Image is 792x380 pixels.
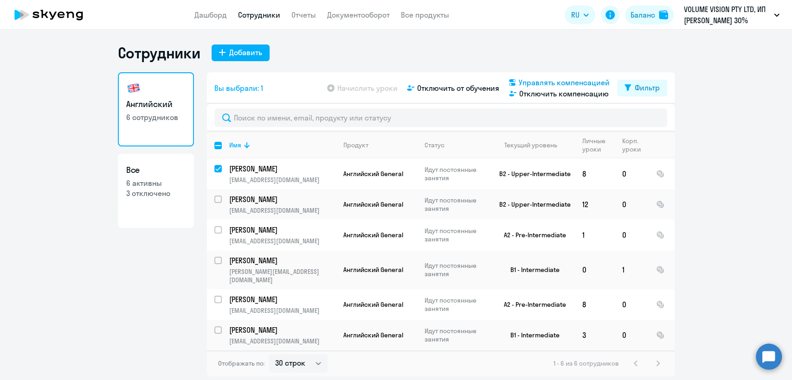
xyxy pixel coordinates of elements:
[615,289,649,320] td: 0
[684,4,770,26] p: VOLUME VISION PTY LTD, ИП [PERSON_NAME] 30%
[229,47,262,58] div: Добавить
[575,158,615,189] td: 8
[635,82,660,93] div: Фильтр
[489,250,575,289] td: B1 - Intermediate
[194,10,227,19] a: Дашборд
[229,164,335,174] a: [PERSON_NAME]
[575,289,615,320] td: 8
[496,141,574,149] div: Текущий уровень
[126,164,186,176] h3: Все
[565,6,595,24] button: RU
[118,44,200,62] h1: Сотрудники
[229,325,335,335] a: [PERSON_NAME]
[327,10,390,19] a: Документооборот
[126,178,186,188] p: 6 активны
[126,188,186,198] p: 3 отключено
[617,80,667,96] button: Фильтр
[229,141,241,149] div: Имя
[218,359,265,367] span: Отображать по:
[118,72,194,146] a: Английский6 сотрудников
[118,154,194,228] a: Все6 активны3 отключено
[229,255,334,266] p: [PERSON_NAME]
[582,137,608,153] div: Личные уроки
[425,196,488,213] p: Идут постоянные занятия
[504,141,557,149] div: Текущий уровень
[489,158,575,189] td: B2 - Upper-Intermediate
[229,225,335,235] a: [PERSON_NAME]
[343,266,403,274] span: Английский General
[489,220,575,250] td: A2 - Pre-Intermediate
[425,227,488,243] p: Идут постоянные занятия
[229,237,335,245] p: [EMAIL_ADDRESS][DOMAIN_NAME]
[582,137,614,153] div: Личные уроки
[343,141,368,149] div: Продукт
[615,250,649,289] td: 1
[554,359,619,367] span: 1 - 6 из 6 сотрудников
[625,6,674,24] button: Балансbalance
[575,320,615,350] td: 3
[575,189,615,220] td: 12
[425,327,488,343] p: Идут постоянные занятия
[229,194,334,204] p: [PERSON_NAME]
[679,4,784,26] button: VOLUME VISION PTY LTD, ИП [PERSON_NAME] 30%
[229,306,335,315] p: [EMAIL_ADDRESS][DOMAIN_NAME]
[229,141,335,149] div: Имя
[229,176,335,184] p: [EMAIL_ADDRESS][DOMAIN_NAME]
[214,108,667,127] input: Поиск по имени, email, продукту или статусу
[575,220,615,250] td: 1
[425,165,488,182] p: Идут постоянные занятия
[126,112,186,122] p: 6 сотрудников
[343,141,417,149] div: Продукт
[519,77,610,88] span: Управлять компенсацией
[575,250,615,289] td: 0
[343,331,403,339] span: Английский General
[126,98,186,110] h3: Английский
[519,88,609,99] span: Отключить компенсацию
[229,294,334,304] p: [PERSON_NAME]
[489,320,575,350] td: B1 - Intermediate
[229,225,334,235] p: [PERSON_NAME]
[291,10,316,19] a: Отчеты
[489,289,575,320] td: A2 - Pre-Intermediate
[622,137,648,153] div: Корп. уроки
[659,10,668,19] img: balance
[229,194,335,204] a: [PERSON_NAME]
[489,189,575,220] td: B2 - Upper-Intermediate
[238,10,280,19] a: Сотрудники
[229,164,334,174] p: [PERSON_NAME]
[214,82,263,94] span: Вы выбрали: 1
[401,10,449,19] a: Все продукты
[343,200,403,209] span: Английский General
[615,220,649,250] td: 0
[631,9,655,20] div: Баланс
[343,231,403,239] span: Английский General
[229,325,334,335] p: [PERSON_NAME]
[343,300,403,309] span: Английский General
[571,9,580,20] span: RU
[229,337,335,345] p: [EMAIL_ADDRESS][DOMAIN_NAME]
[425,141,444,149] div: Статус
[417,82,499,94] span: Отключить от обучения
[229,294,335,304] a: [PERSON_NAME]
[229,267,335,284] p: [PERSON_NAME][EMAIL_ADDRESS][DOMAIN_NAME]
[343,170,403,178] span: Английский General
[425,296,488,313] p: Идут постоянные занятия
[212,44,270,61] button: Добавить
[615,189,649,220] td: 0
[229,255,335,266] a: [PERSON_NAME]
[615,158,649,189] td: 0
[425,141,488,149] div: Статус
[425,261,488,278] p: Идут постоянные занятия
[229,206,335,215] p: [EMAIL_ADDRESS][DOMAIN_NAME]
[622,137,642,153] div: Корп. уроки
[615,320,649,350] td: 0
[126,81,141,95] img: english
